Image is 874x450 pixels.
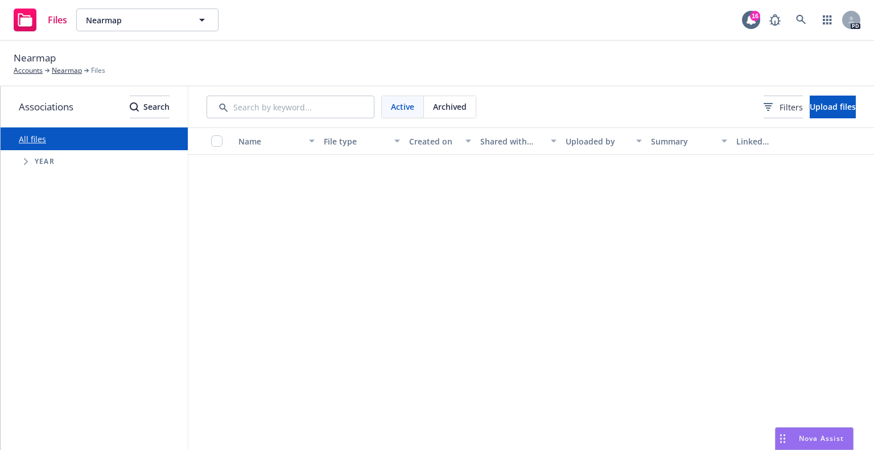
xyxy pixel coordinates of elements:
span: Filters [780,101,803,113]
span: Associations [19,100,73,114]
button: Created on [405,127,476,155]
div: Search [130,96,170,118]
div: Tree Example [1,150,188,173]
a: Files [9,4,72,36]
a: Switch app [816,9,839,31]
input: Select all [211,135,222,147]
span: Nearmap [14,51,56,65]
div: Drag to move [776,428,790,449]
a: Nearmap [52,65,82,76]
svg: Search [130,102,139,112]
div: Uploaded by [566,135,629,147]
button: Filters [764,96,803,118]
button: Nova Assist [775,427,854,450]
span: Files [91,65,105,76]
div: Name [238,135,302,147]
button: Upload files [810,96,856,118]
button: File type [319,127,405,155]
div: Linked associations [736,135,813,147]
button: Nearmap [76,9,218,31]
div: Created on [409,135,459,147]
span: Nearmap [86,14,184,26]
span: Nova Assist [799,434,844,443]
input: Search by keyword... [207,96,374,118]
button: Linked associations [732,127,817,155]
button: Uploaded by [561,127,646,155]
div: 16 [750,11,760,21]
span: Files [48,15,67,24]
div: Summary [651,135,715,147]
button: SearchSearch [130,96,170,118]
a: All files [19,134,46,145]
button: Shared with client [476,127,561,155]
button: Name [234,127,319,155]
span: Active [391,101,414,113]
a: Accounts [14,65,43,76]
div: File type [324,135,387,147]
div: Shared with client [480,135,544,147]
a: Search [790,9,813,31]
span: Filters [764,101,803,113]
span: Year [35,158,55,165]
span: Upload files [810,101,856,112]
button: Summary [646,127,732,155]
span: Archived [433,101,467,113]
a: Report a Bug [764,9,786,31]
